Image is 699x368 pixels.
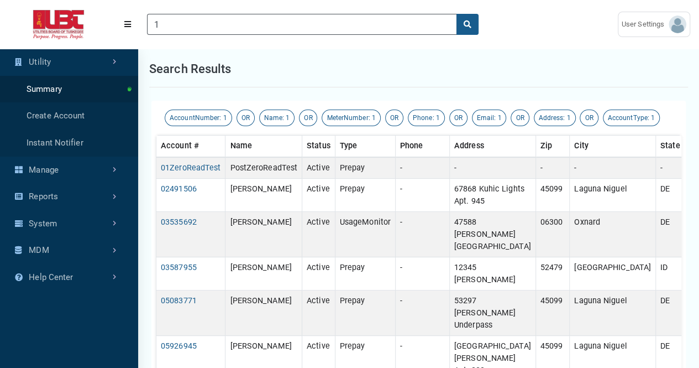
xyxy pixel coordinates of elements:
[156,136,225,157] th: Account #
[395,157,449,179] td: -
[9,10,108,39] img: ALTSK Logo
[535,136,570,157] th: Zip
[304,114,312,122] span: OR
[264,114,285,122] span: Name:
[570,179,656,212] td: Laguna Niguel
[302,136,335,157] th: Status
[449,212,535,257] td: 47588 [PERSON_NAME][GEOGRAPHIC_DATA]
[225,291,302,336] td: [PERSON_NAME]
[395,179,449,212] td: -
[335,257,395,291] td: Prepay
[436,114,440,122] span: 1
[161,217,197,227] a: 03535692
[390,114,398,122] span: OR
[454,114,463,122] span: OR
[535,257,570,291] td: 52479
[225,179,302,212] td: [PERSON_NAME]
[449,157,535,179] td: -
[161,296,197,305] a: 05083771
[286,114,290,122] span: 1
[608,114,649,122] span: AccountType:
[302,179,335,212] td: Active
[449,179,535,212] td: 67868 Kuhic Lights Apt. 945
[570,257,656,291] td: [GEOGRAPHIC_DATA]
[535,291,570,336] td: 45099
[651,114,655,122] span: 1
[570,212,656,257] td: Oxnard
[570,157,656,179] td: -
[539,114,565,122] span: Address:
[170,114,221,122] span: AccountNumber:
[149,60,231,78] h1: Search results
[335,291,395,336] td: Prepay
[161,184,197,194] a: 02491506
[335,157,395,179] td: Prepay
[161,163,220,173] a: 01ZeroReadTest
[449,291,535,336] td: 53297 [PERSON_NAME] Underpass
[241,114,250,122] span: OR
[516,114,524,122] span: OR
[395,136,449,157] th: Phone
[413,114,434,122] span: Phone:
[585,114,593,122] span: OR
[449,136,535,157] th: Address
[225,257,302,291] td: [PERSON_NAME]
[117,14,138,34] button: Menu
[535,179,570,212] td: 45099
[570,136,656,157] th: City
[327,114,370,122] span: MeterNumber:
[225,136,302,157] th: Name
[618,12,690,37] a: User Settings
[456,14,479,35] button: search
[535,212,570,257] td: 06300
[497,114,501,122] span: 1
[302,291,335,336] td: Active
[535,157,570,179] td: -
[302,157,335,179] td: Active
[225,157,302,179] td: PostZeroReadTest
[622,19,669,30] span: User Settings
[335,212,395,257] td: UsageMonitor
[225,212,302,257] td: [PERSON_NAME]
[335,136,395,157] th: Type
[335,179,395,212] td: Prepay
[223,114,227,122] span: 1
[161,341,197,351] a: 05926945
[570,291,656,336] td: Laguna Niguel
[161,263,197,272] a: 03587955
[566,114,570,122] span: 1
[147,14,457,35] input: Search
[302,212,335,257] td: Active
[372,114,376,122] span: 1
[395,291,449,336] td: -
[395,212,449,257] td: -
[449,257,535,291] td: 12345 [PERSON_NAME]
[395,257,449,291] td: -
[477,114,496,122] span: Email:
[302,257,335,291] td: Active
